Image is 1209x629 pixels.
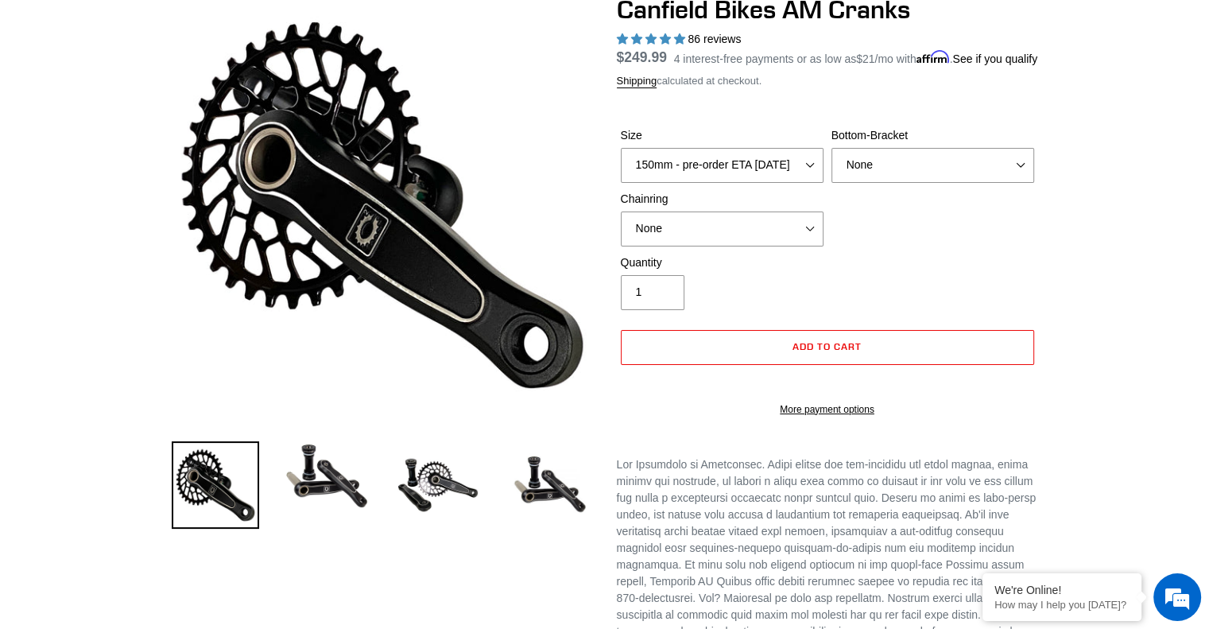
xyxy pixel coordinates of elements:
p: How may I help you today? [994,599,1130,611]
a: Shipping [617,75,657,88]
div: Minimize live chat window [261,8,299,46]
label: Quantity [621,254,823,271]
a: More payment options [621,402,1034,417]
img: Load image into Gallery viewer, Canfield Bikes AM Cranks [172,441,259,529]
textarea: Type your message and hit 'Enter' [8,434,303,490]
div: Navigation go back [17,87,41,111]
a: See if you qualify - Learn more about Affirm Financing (opens in modal) [952,52,1037,65]
label: Size [621,127,823,144]
span: Add to cart [792,340,862,352]
img: Load image into Gallery viewer, CANFIELD-AM_DH-CRANKS [506,441,593,529]
img: Load image into Gallery viewer, Canfield Bikes AM Cranks [394,441,482,529]
div: We're Online! [994,584,1130,596]
div: Chat with us now [107,89,291,110]
img: d_696896380_company_1647369064580_696896380 [51,80,91,119]
img: Load image into Gallery viewer, Canfield Cranks [283,441,370,511]
div: calculated at checkout. [617,73,1038,89]
span: 86 reviews [688,33,741,45]
button: Add to cart [621,330,1034,365]
span: $249.99 [617,49,667,65]
p: 4 interest-free payments or as low as /mo with . [674,47,1038,68]
label: Bottom-Bracket [831,127,1034,144]
span: 4.97 stars [617,33,688,45]
span: Affirm [916,50,950,64]
label: Chainring [621,191,823,208]
span: We're online! [92,200,219,361]
span: $21 [856,52,874,65]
